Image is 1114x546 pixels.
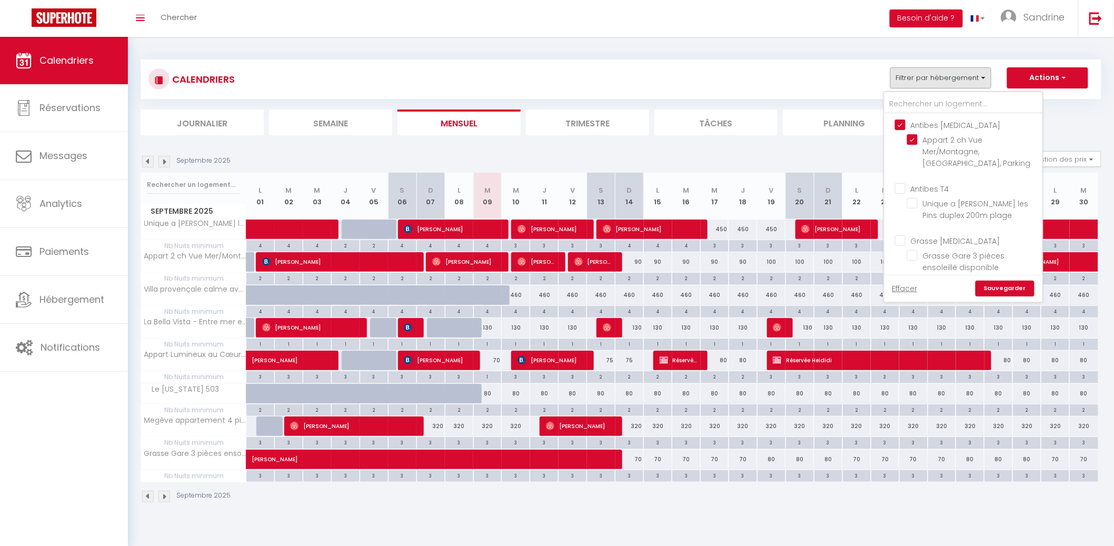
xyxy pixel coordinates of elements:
div: 4 [672,306,700,316]
span: [PERSON_NAME] [252,444,566,464]
th: 07 [416,173,445,220]
div: 1 [530,339,558,349]
div: 130 [814,318,842,337]
div: 90 [615,252,644,272]
div: 3 [275,371,303,381]
div: 130 [615,318,644,337]
th: 14 [615,173,644,220]
li: Tâches [654,110,778,135]
div: 4 [871,306,899,316]
span: [PERSON_NAME] [518,350,584,370]
div: 1 [928,339,956,349]
div: 90 [701,252,729,272]
div: 90 [672,252,701,272]
div: 2 [814,273,842,283]
div: 2 [332,240,360,250]
abbr: M [683,185,690,195]
div: 2 [246,273,274,283]
button: Ouvrir le widget de chat LiveChat [8,4,40,36]
div: 3 [389,371,416,381]
span: [PERSON_NAME] [801,219,868,239]
span: Paiements [39,245,89,258]
div: 4 [303,240,331,250]
div: 3 [502,371,530,381]
span: Nb Nuits minimum [141,371,246,383]
div: 3 [814,240,842,250]
span: Analytics [39,197,82,210]
div: 1 [1013,339,1041,349]
div: 3 [1070,240,1098,250]
div: 460 [1041,285,1070,305]
li: Trimestre [526,110,649,135]
th: 21 [814,173,842,220]
th: 16 [672,173,701,220]
input: Rechercher un logement... [147,175,240,194]
div: 1 [474,339,502,349]
div: 130 [871,318,899,337]
div: 4 [1070,306,1098,316]
li: Semaine [269,110,392,135]
div: Filtrer par hébergement [883,91,1043,303]
div: 4 [275,240,303,250]
abbr: M [484,185,491,195]
abbr: M [285,185,292,195]
button: Besoin d'aide ? [890,9,963,27]
span: Réservée Jeni [660,350,698,370]
span: La Bella Vista - Entre mer et foret [PERSON_NAME] & vue [143,318,248,326]
div: 1 [644,339,672,349]
div: 3 [417,371,445,381]
div: 1 [417,339,445,349]
div: 130 [1070,318,1098,337]
abbr: L [258,185,262,195]
div: 130 [701,318,729,337]
abbr: S [798,185,802,195]
div: 460 [644,285,672,305]
span: Appart 2 ch Vue Mer/Montagne, [GEOGRAPHIC_DATA], Parking [143,252,248,260]
div: 2 [587,371,615,381]
div: 460 [785,285,814,305]
abbr: L [657,185,660,195]
th: 15 [644,173,672,220]
div: 3 [1041,240,1069,250]
div: 130 [956,318,984,337]
div: 4 [275,306,303,316]
div: 3 [559,240,586,250]
img: logout [1089,12,1102,25]
p: Septembre 2025 [176,156,231,166]
div: 2 [758,273,785,283]
div: 2 [502,273,530,283]
a: [PERSON_NAME] [246,450,275,470]
div: 460 [502,285,530,305]
abbr: D [627,185,632,195]
th: 04 [331,173,360,220]
div: 460 [1070,285,1098,305]
div: 1 [389,339,416,349]
div: 4 [1041,306,1069,316]
div: 4 [530,306,558,316]
abbr: M [882,185,888,195]
div: 1 [502,339,530,349]
div: 2 [871,240,899,250]
div: 460 [587,285,615,305]
div: 460 [814,285,842,305]
div: 1 [956,339,984,349]
div: 130 [984,318,1013,337]
abbr: S [599,185,603,195]
th: 20 [785,173,814,220]
abbr: L [855,185,858,195]
span: Chercher [161,12,197,23]
div: 2 [587,273,615,283]
div: 3 [786,240,814,250]
div: 3 [332,371,360,381]
div: 3 [445,371,473,381]
div: 80 [984,351,1013,370]
div: 1 [1070,339,1098,349]
th: 08 [445,173,473,220]
div: 130 [644,318,672,337]
th: 01 [246,173,275,220]
span: Réservée Heididi [773,350,981,370]
div: 75 [587,351,615,370]
span: [PERSON_NAME] [290,416,413,436]
span: Hébergement [39,293,104,306]
div: 130 [729,318,757,337]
